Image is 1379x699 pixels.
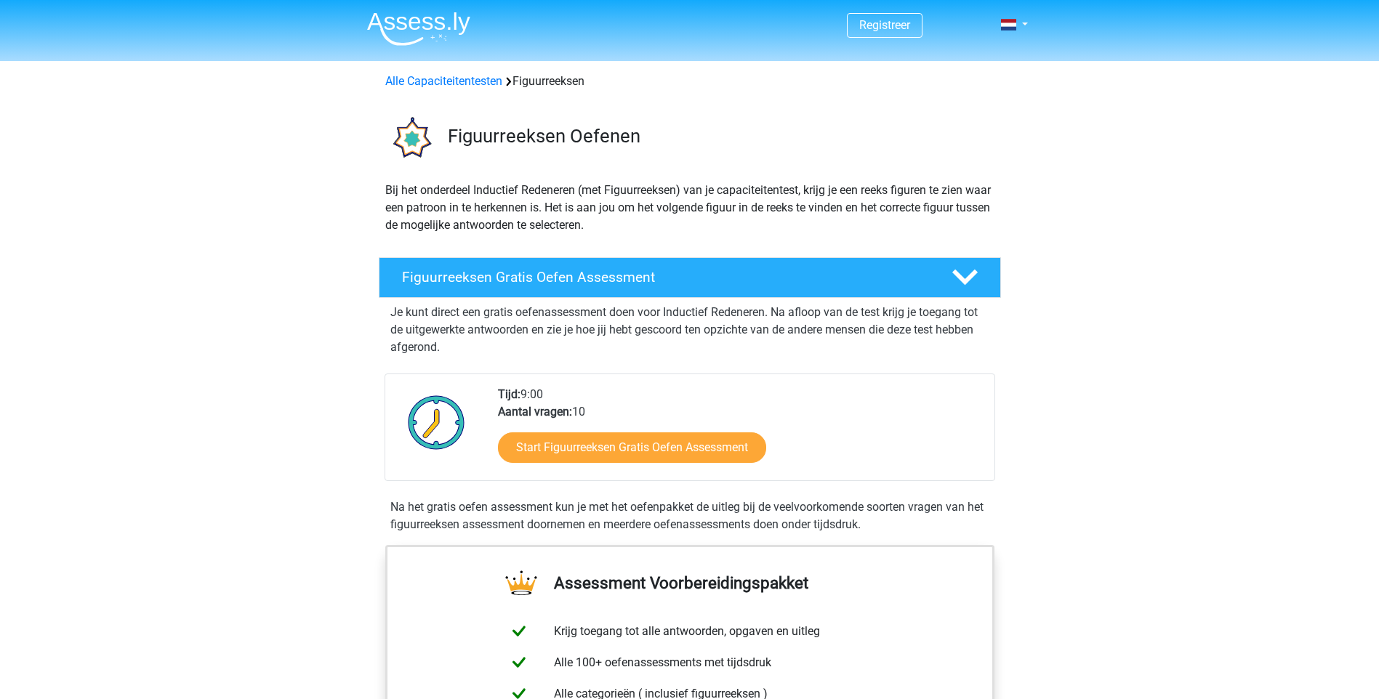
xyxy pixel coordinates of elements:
div: 9:00 10 [487,386,994,480]
a: Alle Capaciteitentesten [385,74,502,88]
b: Tijd: [498,387,520,401]
div: Figuurreeksen [379,73,1000,90]
p: Bij het onderdeel Inductief Redeneren (met Figuurreeksen) van je capaciteitentest, krijg je een r... [385,182,994,234]
h3: Figuurreeksen Oefenen [448,125,989,148]
p: Je kunt direct een gratis oefenassessment doen voor Inductief Redeneren. Na afloop van de test kr... [390,304,989,356]
div: Na het gratis oefen assessment kun je met het oefenpakket de uitleg bij de veelvoorkomende soorte... [385,498,995,533]
a: Figuurreeksen Gratis Oefen Assessment [373,257,1007,298]
img: Assessly [367,12,470,46]
a: Registreer [859,18,910,32]
img: Klok [400,386,473,458]
b: Aantal vragen: [498,405,572,419]
img: figuurreeksen [379,108,441,169]
a: Start Figuurreeksen Gratis Oefen Assessment [498,432,766,463]
h4: Figuurreeksen Gratis Oefen Assessment [402,269,928,286]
